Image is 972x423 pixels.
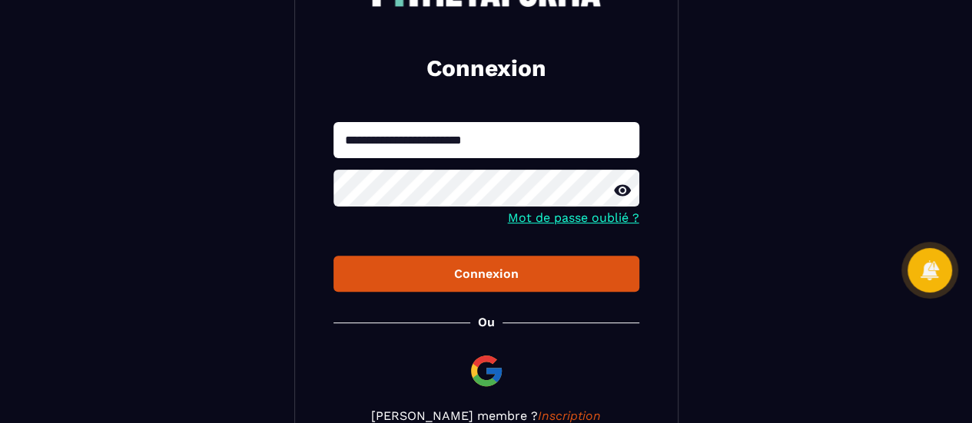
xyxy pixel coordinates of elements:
p: [PERSON_NAME] membre ? [333,408,639,423]
a: Inscription [538,408,601,423]
img: google [468,352,505,389]
p: Ou [478,315,495,329]
div: Connexion [346,266,627,281]
h2: Connexion [352,53,621,84]
a: Mot de passe oublié ? [508,210,639,225]
button: Connexion [333,256,639,292]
